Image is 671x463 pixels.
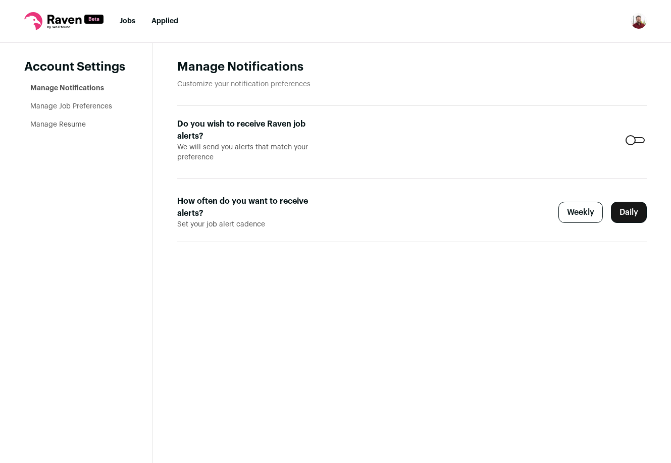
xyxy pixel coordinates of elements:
[177,59,647,75] h1: Manage Notifications
[177,79,647,89] p: Customize your notification preferences
[151,18,178,25] a: Applied
[120,18,135,25] a: Jobs
[631,13,647,29] button: Open dropdown
[30,85,104,92] a: Manage Notifications
[24,59,128,75] header: Account Settings
[177,118,326,142] label: Do you wish to receive Raven job alerts?
[30,121,86,128] a: Manage Resume
[177,219,326,229] span: Set your job alert cadence
[558,202,603,223] label: Weekly
[611,202,647,223] label: Daily
[177,142,326,162] span: We will send you alerts that match your preference
[177,195,326,219] label: How often do you want to receive alerts?
[30,103,112,110] a: Manage Job Preferences
[631,13,647,29] img: 14223742-medium_jpg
